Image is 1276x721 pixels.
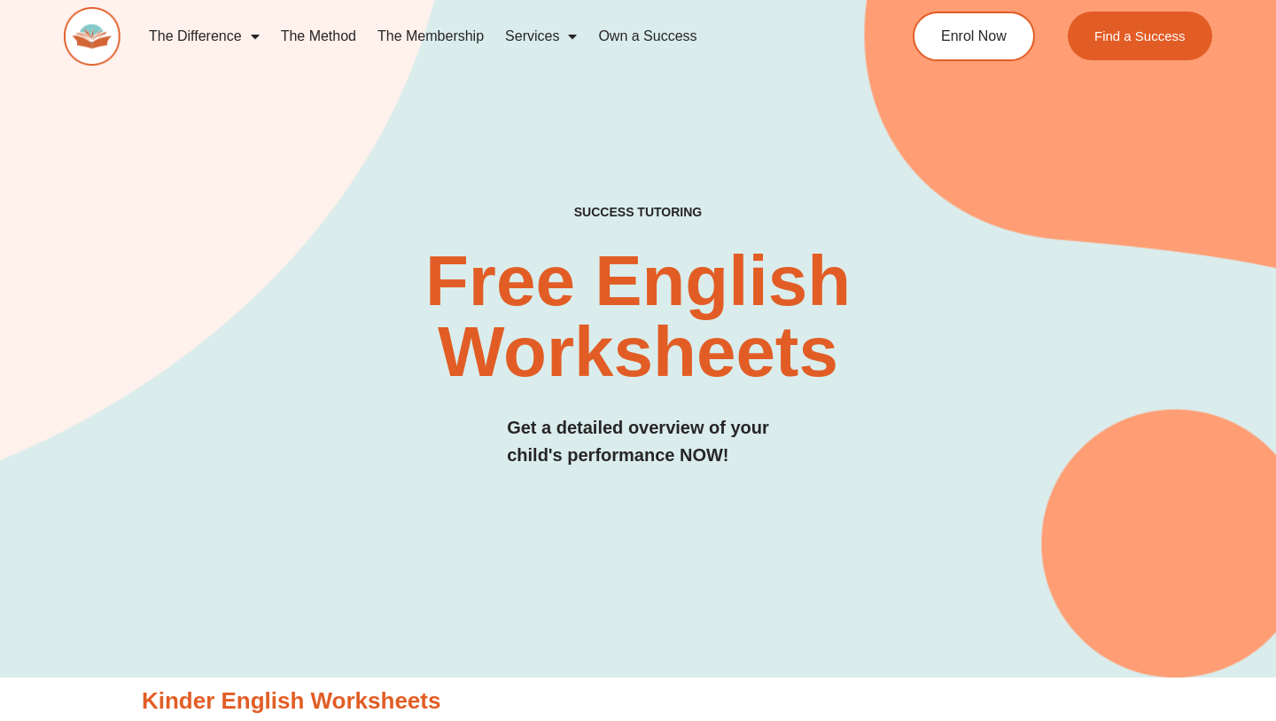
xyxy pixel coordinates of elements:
[468,205,808,220] h4: SUCCESS TUTORING​
[367,16,494,57] a: The Membership
[507,414,769,469] h3: Get a detailed overview of your child's performance NOW!
[1094,29,1186,43] span: Find a Success
[1068,12,1212,60] a: Find a Success
[270,16,367,57] a: The Method
[913,12,1035,61] a: Enrol Now
[142,686,1134,717] h3: Kinder English Worksheets
[259,246,1016,388] h2: Free English Worksheets​
[941,29,1007,43] span: Enrol Now
[138,16,847,57] nav: Menu
[587,16,707,57] a: Own a Success
[138,16,270,57] a: The Difference
[494,16,587,57] a: Services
